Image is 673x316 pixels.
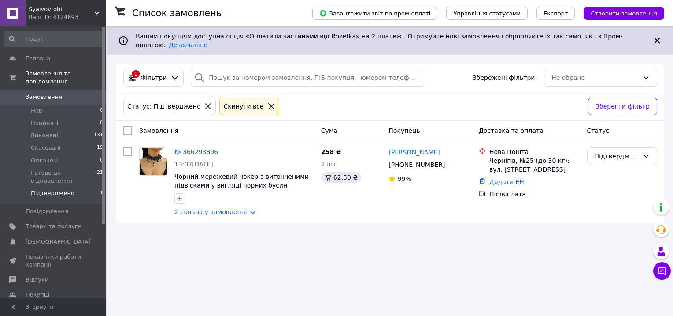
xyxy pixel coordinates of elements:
[222,102,265,111] div: Cкинути все
[140,148,167,175] img: Фото товару
[26,70,106,86] span: Замовлення та повідомлення
[388,127,420,134] span: Покупець
[26,276,48,284] span: Відгуки
[653,262,671,280] button: Чат з покупцем
[584,7,664,20] button: Створити замовлення
[31,132,58,139] span: Виконані
[26,93,62,101] span: Замовлення
[587,127,610,134] span: Статус
[26,291,49,299] span: Покупці
[100,107,103,115] span: 0
[26,222,81,230] span: Товари та послуги
[139,127,178,134] span: Замовлення
[174,173,309,189] a: Чорний мережевий чокер з витонченими підвісками у вигляді чорних бусин
[479,127,544,134] span: Доставка та оплата
[397,175,411,182] span: 99%
[453,10,521,17] span: Управління статусами
[4,31,104,47] input: Пошук
[489,190,580,199] div: Післяплата
[26,207,68,215] span: Повідомлення
[29,5,95,13] span: Syaivovtobi
[141,73,166,82] span: Фільтри
[473,73,537,82] span: Збережені фільтри:
[321,161,338,168] span: 2 шт.
[489,147,580,156] div: Нова Пошта
[388,148,440,157] a: [PERSON_NAME]
[588,98,657,115] button: Зберегти фільтр
[174,148,218,155] a: № 366293896
[446,7,528,20] button: Управління статусами
[31,157,59,165] span: Оплачені
[139,147,167,176] a: Фото товару
[312,7,437,20] button: Завантажити звіт по пром-оплаті
[595,102,650,111] span: Зберегти фільтр
[100,157,103,165] span: 0
[132,8,222,19] h1: Список замовлень
[29,13,106,21] div: Ваш ID: 4124693
[31,169,97,185] span: Готово до відправлення
[489,178,524,185] a: Додати ЕН
[319,9,430,17] span: Завантажити звіт по пром-оплаті
[169,41,207,49] a: Детальніше
[536,7,575,20] button: Експорт
[174,208,247,215] a: 2 товара у замовленні
[174,161,213,168] span: 13:07[DATE]
[595,151,639,161] div: Підтверджено
[31,189,74,197] span: Підтверджено
[26,55,50,63] span: Головна
[31,107,44,115] span: Нові
[26,238,91,246] span: [DEMOGRAPHIC_DATA]
[321,127,337,134] span: Cума
[321,172,361,183] div: 62.50 ₴
[136,33,622,49] span: Вашим покупцям доступна опція «Оплатити частинами від Rozetka» на 2 платежі. Отримуйте нові замов...
[191,69,424,87] input: Пошук за номером замовлення, ПІБ покупця, номером телефону, Email, номером накладної
[97,169,103,185] span: 21
[100,119,103,127] span: 0
[31,119,58,127] span: Прийняті
[551,73,639,83] div: Не обрано
[126,102,202,111] div: Статус: Підтверджено
[97,144,103,152] span: 19
[100,189,103,197] span: 1
[591,10,657,17] span: Створити замовлення
[94,132,103,139] span: 131
[321,148,341,155] span: 258 ₴
[387,158,447,171] div: [PHONE_NUMBER]
[489,156,580,174] div: Чернігів, №25 (до 30 кг): вул. [STREET_ADDRESS]
[575,9,664,16] a: Створити замовлення
[544,10,568,17] span: Експорт
[26,253,81,269] span: Показники роботи компанії
[31,144,61,152] span: Скасовані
